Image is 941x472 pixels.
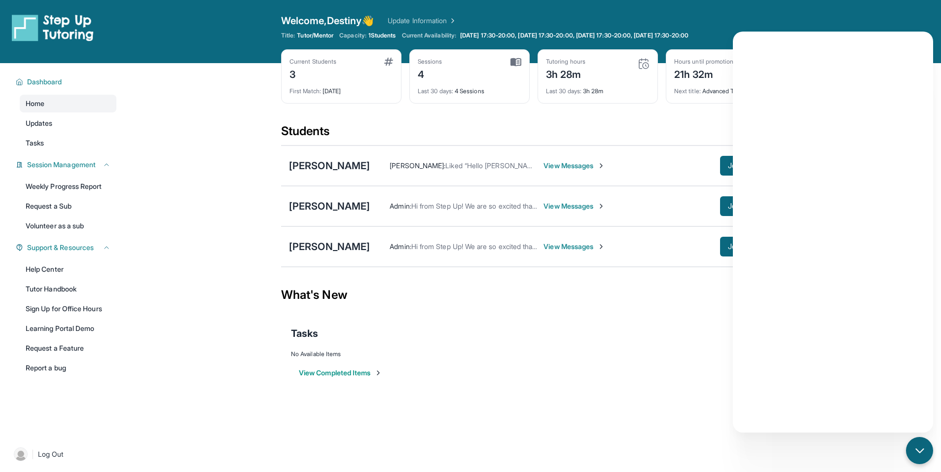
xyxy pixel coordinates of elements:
[543,201,605,211] span: View Messages
[339,32,366,39] span: Capacity:
[674,81,778,95] div: Advanced Tutor/Mentor
[546,81,650,95] div: 3h 28m
[390,202,411,210] span: Admin :
[281,273,786,317] div: What's New
[26,99,44,109] span: Home
[674,87,701,95] span: Next title :
[289,199,370,213] div: [PERSON_NAME]
[674,66,733,81] div: 21h 32m
[26,138,44,148] span: Tasks
[458,32,690,39] a: [DATE] 17:30-20:00, [DATE] 17:30-20:00, [DATE] 17:30-20:00, [DATE] 17:30-20:00
[23,160,110,170] button: Session Management
[418,58,442,66] div: Sessions
[20,260,116,278] a: Help Center
[32,448,34,460] span: |
[720,237,778,256] button: Join Meeting
[402,32,456,39] span: Current Availability:
[27,160,96,170] span: Session Management
[418,87,453,95] span: Last 30 days :
[27,243,94,253] span: Support & Resources
[384,58,393,66] img: card
[546,87,581,95] span: Last 30 days :
[445,161,749,170] span: Liked “Hello [PERSON_NAME], quick reminder about [PERSON_NAME]'s session [DATE], at 6:30!”
[281,123,786,145] div: Students
[290,66,336,81] div: 3
[20,197,116,215] a: Request a Sub
[20,178,116,195] a: Weekly Progress Report
[23,77,110,87] button: Dashboard
[14,447,28,461] img: user-img
[411,202,832,210] span: Hi from Step Up! We are so excited that you are matched with one another. We hope that you have a...
[10,443,116,465] a: |Log Out
[20,217,116,235] a: Volunteer as a sub
[546,58,585,66] div: Tutoring hours
[23,243,110,253] button: Support & Resources
[728,203,770,209] span: Join Meeting
[26,118,53,128] span: Updates
[728,244,770,250] span: Join Meeting
[597,243,605,251] img: Chevron-Right
[368,32,396,39] span: 1 Students
[906,437,933,464] button: chat-button
[674,58,733,66] div: Hours until promotion
[20,95,116,112] a: Home
[543,242,605,252] span: View Messages
[27,77,62,87] span: Dashboard
[289,159,370,173] div: [PERSON_NAME]
[291,350,776,358] div: No Available Items
[733,32,933,433] iframe: Chatbot
[290,58,336,66] div: Current Students
[20,280,116,298] a: Tutor Handbook
[597,202,605,210] img: Chevron-Right
[728,163,770,169] span: Join Meeting
[38,449,64,459] span: Log Out
[299,368,382,378] button: View Completed Items
[418,81,521,95] div: 4 Sessions
[390,161,445,170] span: [PERSON_NAME] :
[20,320,116,337] a: Learning Portal Demo
[20,300,116,318] a: Sign Up for Office Hours
[418,66,442,81] div: 4
[390,242,411,251] span: Admin :
[510,58,521,67] img: card
[546,66,585,81] div: 3h 28m
[460,32,688,39] span: [DATE] 17:30-20:00, [DATE] 17:30-20:00, [DATE] 17:30-20:00, [DATE] 17:30-20:00
[20,359,116,377] a: Report a bug
[297,32,333,39] span: Tutor/Mentor
[291,327,318,340] span: Tasks
[720,196,778,216] button: Join Meeting
[20,134,116,152] a: Tasks
[447,16,457,26] img: Chevron Right
[388,16,457,26] a: Update Information
[720,156,778,176] button: Join Meeting
[12,14,94,41] img: logo
[20,339,116,357] a: Request a Feature
[281,14,374,28] span: Welcome, Destiny 👋
[20,114,116,132] a: Updates
[290,81,393,95] div: [DATE]
[289,240,370,254] div: [PERSON_NAME]
[597,162,605,170] img: Chevron-Right
[290,87,321,95] span: First Match :
[281,32,295,39] span: Title:
[638,58,650,70] img: card
[543,161,605,171] span: View Messages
